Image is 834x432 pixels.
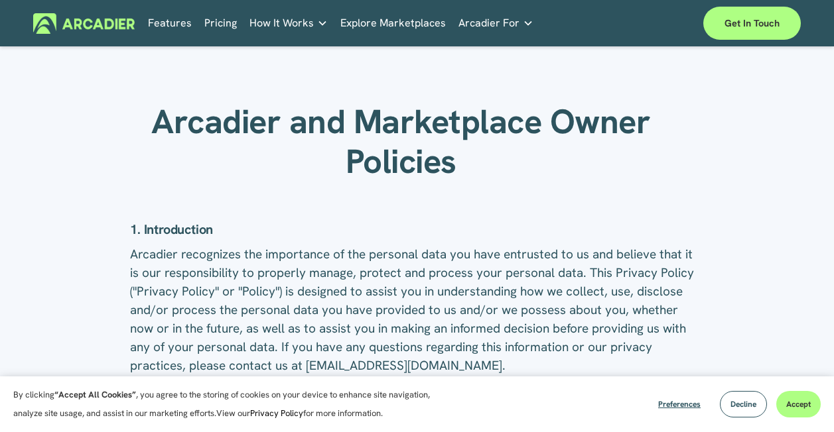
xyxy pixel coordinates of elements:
[458,13,533,33] a: folder dropdown
[130,245,704,375] p: Arcadier recognizes the importance of the personal data you have entrusted to us and believe that...
[703,7,801,40] a: Get in touch
[33,13,135,34] img: Arcadier
[249,14,314,32] span: How It Works
[250,407,303,419] a: Privacy Policy
[720,391,767,417] button: Decline
[340,13,446,33] a: Explore Marketplaces
[151,99,658,183] strong: Arcadier and Marketplace Owner Policies
[148,13,192,33] a: Features
[13,386,445,423] p: By clicking , you agree to the storing of cookies on your device to enhance site navigation, anal...
[658,399,701,409] span: Preferences
[776,391,821,417] button: Accept
[730,399,756,409] span: Decline
[458,14,520,32] span: Arcadier For
[204,13,237,33] a: Pricing
[786,399,811,409] span: Accept
[54,389,136,400] strong: “Accept All Cookies”
[130,221,213,238] strong: 1. Introduction
[249,13,328,33] a: folder dropdown
[648,391,711,417] button: Preferences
